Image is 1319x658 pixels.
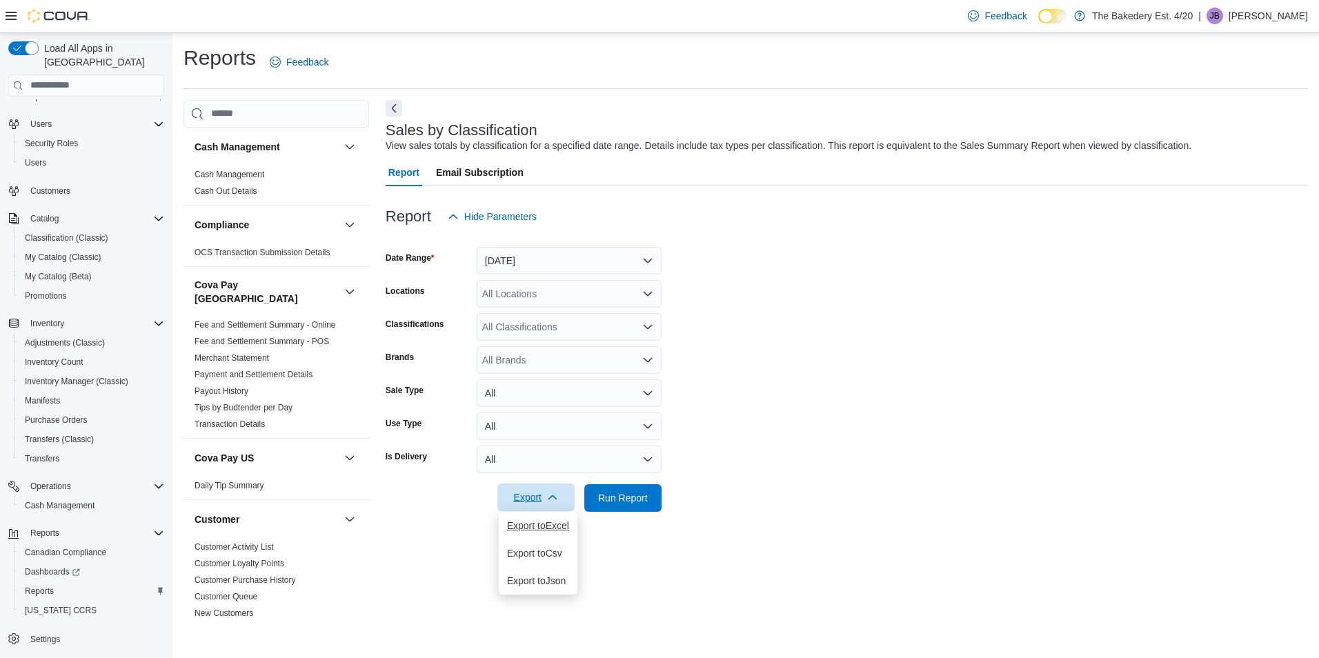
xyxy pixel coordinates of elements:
a: Classification (Classic) [19,230,114,246]
button: Cash Management [341,139,358,155]
span: Transfers [25,453,59,464]
span: Feedback [984,9,1027,23]
span: Export to Json [507,575,569,586]
div: Compliance [184,244,369,266]
span: Security Roles [25,138,78,149]
span: My Catalog (Classic) [19,249,164,266]
label: Classifications [386,319,444,330]
button: Cova Pay [GEOGRAPHIC_DATA] [341,283,358,300]
span: My Catalog (Classic) [25,252,101,263]
span: Catalog [25,210,164,227]
span: Export to Csv [507,548,569,559]
a: Fee and Settlement Summary - POS [195,337,329,346]
span: Export [506,483,566,511]
button: Operations [25,478,77,495]
span: Run Report [598,491,648,505]
a: My Catalog (Beta) [19,268,97,285]
h3: Cova Pay [GEOGRAPHIC_DATA] [195,278,339,306]
span: Transfers (Classic) [19,431,164,448]
span: Merchant Statement [195,352,269,363]
button: Inventory [3,314,170,333]
a: Promotions [19,288,72,304]
div: Cova Pay US [184,477,369,499]
a: Adjustments (Classic) [19,335,110,351]
button: Inventory Count [14,352,170,372]
span: Payment and Settlement Details [195,369,313,380]
button: Inventory [25,315,70,332]
button: Canadian Compliance [14,543,170,562]
button: Promotions [14,286,170,306]
button: Transfers (Classic) [14,430,170,449]
span: Fee and Settlement Summary - Online [195,319,336,330]
h3: Customer [195,512,239,526]
span: Reports [25,586,54,597]
label: Is Delivery [386,451,427,462]
a: Customer Activity List [195,542,274,552]
span: Reports [19,583,164,599]
span: Customer Loyalty Points [195,558,284,569]
span: Users [25,157,46,168]
button: Reports [3,524,170,543]
span: Transaction Details [195,419,265,430]
span: Security Roles [19,135,164,152]
button: My Catalog (Beta) [14,267,170,286]
a: Settings [25,631,66,648]
p: The Bakedery Est. 4/20 [1092,8,1193,24]
button: All [477,446,662,473]
span: Inventory [30,318,64,329]
span: Report [388,159,419,186]
button: Settings [3,628,170,648]
label: Date Range [386,252,435,263]
span: [US_STATE] CCRS [25,605,97,616]
a: Canadian Compliance [19,544,112,561]
span: Cash Management [25,500,95,511]
div: Cash Management [184,166,369,205]
span: Dark Mode [1038,23,1039,24]
a: [US_STATE] CCRS [19,602,102,619]
button: Next [386,100,402,117]
span: Customer Activity List [195,541,274,552]
span: Adjustments (Classic) [19,335,164,351]
span: Settings [30,634,60,645]
span: Dashboards [19,564,164,580]
a: Merchant Statement [195,353,269,363]
span: Customer Queue [195,591,257,602]
span: Operations [30,481,71,492]
a: Cash Management [19,497,100,514]
span: OCS Transaction Submission Details [195,247,330,258]
span: Transfers [19,450,164,467]
button: Manifests [14,391,170,410]
p: | [1198,8,1201,24]
div: View sales totals by classification for a specified date range. Details include tax types per cla... [386,139,1191,153]
button: Purchase Orders [14,410,170,430]
span: Catalog [30,213,59,224]
span: Cash Management [19,497,164,514]
span: Email Subscription [436,159,524,186]
span: Operations [25,478,164,495]
a: Inventory Count [19,354,89,370]
span: Cash Management [195,169,264,180]
button: Cash Management [14,496,170,515]
span: Classification (Classic) [19,230,164,246]
button: Classification (Classic) [14,228,170,248]
a: Reports [19,583,59,599]
h3: Compliance [195,218,249,232]
a: New Customers [195,608,253,618]
span: My Catalog (Beta) [19,268,164,285]
span: Classification (Classic) [25,232,108,243]
p: [PERSON_NAME] [1229,8,1308,24]
span: Canadian Compliance [25,547,106,558]
a: Customer Queue [195,592,257,601]
span: Payout History [195,386,248,397]
a: Feedback [264,48,334,76]
span: Promotions [25,290,67,301]
a: Security Roles [19,135,83,152]
button: Cova Pay US [341,450,358,466]
span: Export to Excel [507,520,569,531]
button: Cash Management [195,140,339,154]
button: My Catalog (Classic) [14,248,170,267]
button: Adjustments (Classic) [14,333,170,352]
img: Cova [28,9,90,23]
button: All [477,379,662,407]
a: Feedback [962,2,1032,30]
